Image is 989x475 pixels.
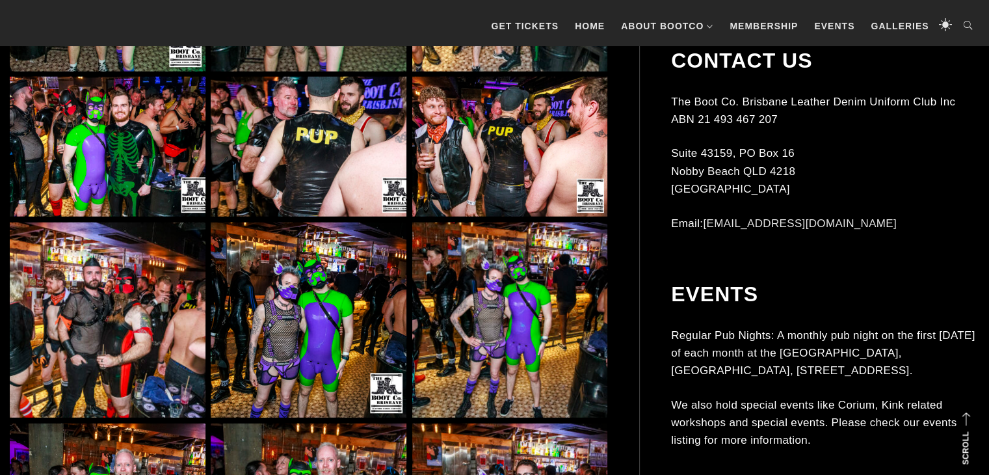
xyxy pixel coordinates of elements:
[671,327,979,380] p: Regular Pub Nights: A monthly pub night on the first [DATE] of each month at the [GEOGRAPHIC_DATA...
[614,7,720,46] a: About BootCo
[671,145,979,198] p: Suite 43159, PO Box 16 Nobby Beach QLD 4218 [GEOGRAPHIC_DATA]
[671,282,979,307] h2: Events
[671,49,979,74] h2: Contact Us
[484,7,565,46] a: GET TICKETS
[808,7,861,46] a: Events
[568,7,611,46] a: Home
[671,396,979,450] p: We also hold special events like Corium, Kink related workshops and special events. Please check ...
[723,7,804,46] a: Membership
[703,217,897,230] a: [EMAIL_ADDRESS][DOMAIN_NAME]
[864,7,935,46] a: Galleries
[671,93,979,128] p: The Boot Co. Brisbane Leather Denim Uniform Club Inc ABN 21 493 467 207
[961,431,970,465] strong: Scroll
[671,215,979,232] p: Email:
